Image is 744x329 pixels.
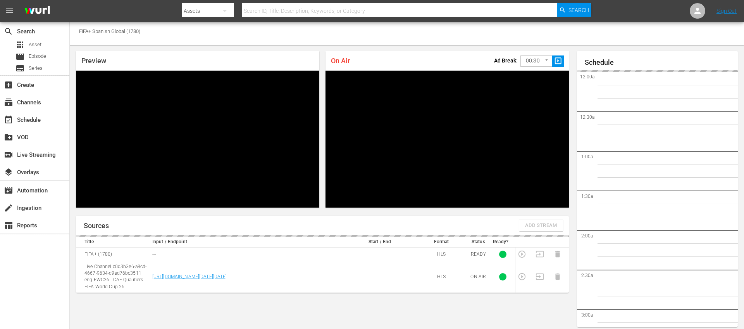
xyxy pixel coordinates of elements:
[4,221,13,230] span: Reports
[15,64,25,73] span: Series
[150,237,343,248] th: Input / Endpoint
[325,71,569,208] div: Video Player
[29,64,43,72] span: Series
[15,40,25,49] span: Asset
[76,71,319,208] div: Video Player
[152,274,227,279] a: [URL][DOMAIN_NAME][DATE][DATE]
[520,54,552,68] div: 00:30
[494,57,518,64] p: Ad Break:
[557,3,591,17] button: Search
[76,261,150,293] td: Live Channel c0d3b3e6-a8cd-4667-9634-d9ad76bc3511 eng FWC26 - CAF Qualifiers - FIFA World Cup 26
[5,6,14,16] span: menu
[84,222,109,230] h1: Sources
[4,115,13,125] span: Schedule
[150,248,343,261] td: ---
[19,2,56,20] img: ans4CAIJ8jUAAAAAAAAAAAAAAAAAAAAAAAAgQb4GAAAAAAAAAAAAAAAAAAAAAAAAJMjXAAAAAAAAAAAAAAAAAAAAAAAAgAT5G...
[417,237,466,248] th: Format
[466,261,491,293] td: ON AIR
[76,237,150,248] th: Title
[4,133,13,142] span: VOD
[76,248,150,261] td: FIFA+ (1780)
[4,150,13,159] span: Live Streaming
[15,52,25,61] span: Episode
[417,248,466,261] td: HLS
[466,237,491,248] th: Status
[568,3,589,17] span: Search
[4,203,13,213] span: Ingestion
[29,52,46,60] span: Episode
[29,41,41,48] span: Asset
[4,80,13,90] span: Create
[331,57,350,65] span: On Air
[466,248,491,261] td: READY
[4,168,13,177] span: Overlays
[81,57,106,65] span: Preview
[554,57,563,66] span: slideshow_sharp
[716,8,737,14] a: Sign Out
[4,27,13,36] span: Search
[417,261,466,293] td: HLS
[4,186,13,195] span: Automation
[343,237,417,248] th: Start / End
[585,59,738,66] h1: Schedule
[491,237,515,248] th: Ready?
[4,98,13,107] span: Channels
